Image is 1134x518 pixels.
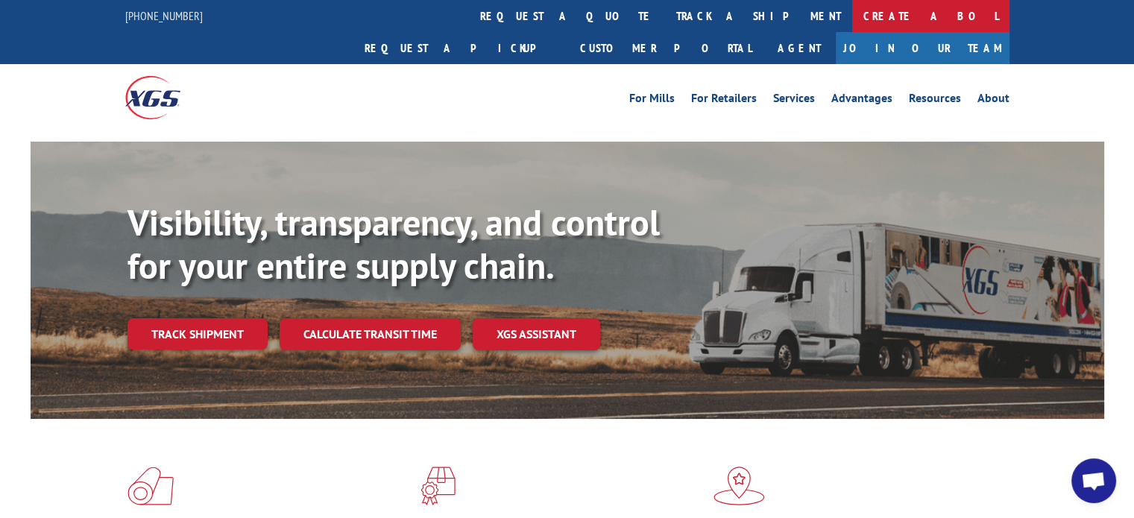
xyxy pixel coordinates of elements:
[569,32,763,64] a: Customer Portal
[125,8,203,23] a: [PHONE_NUMBER]
[127,318,268,350] a: Track shipment
[909,92,961,109] a: Resources
[714,467,765,505] img: xgs-icon-flagship-distribution-model-red
[1071,458,1116,503] a: Open chat
[420,467,456,505] img: xgs-icon-focused-on-flooring-red
[773,92,815,109] a: Services
[836,32,1009,64] a: Join Our Team
[763,32,836,64] a: Agent
[127,199,660,288] b: Visibility, transparency, and control for your entire supply chain.
[280,318,461,350] a: Calculate transit time
[473,318,600,350] a: XGS ASSISTANT
[127,467,174,505] img: xgs-icon-total-supply-chain-intelligence-red
[831,92,892,109] a: Advantages
[691,92,757,109] a: For Retailers
[977,92,1009,109] a: About
[353,32,569,64] a: Request a pickup
[629,92,675,109] a: For Mills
